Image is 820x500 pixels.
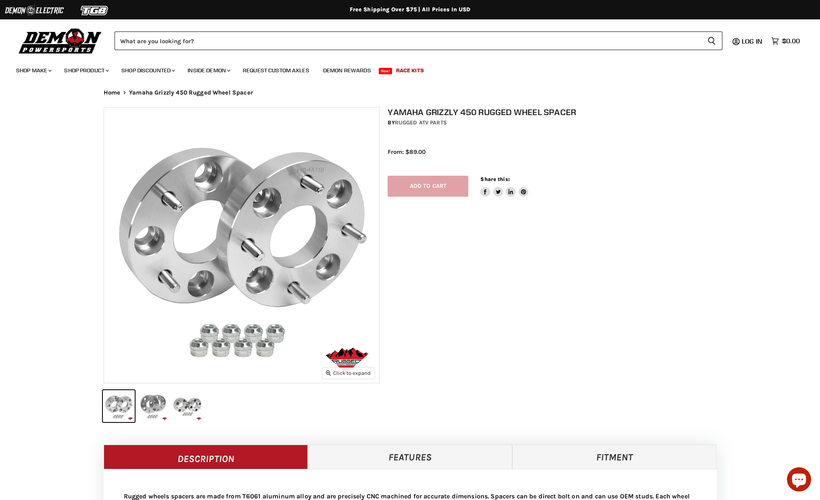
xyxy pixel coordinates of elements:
[379,68,392,74] span: New!
[171,390,203,422] button: Yamaha Grizzly 450 Rugged Wheel Spacer thumbnail
[104,89,121,96] a: Home
[480,176,528,197] aside: Share this:
[104,107,379,383] img: Yamaha Grizzly 450 Rugged Wheel Spacer
[395,119,447,126] a: Rugged ATV Parts
[115,32,701,50] input: Search
[326,370,371,376] span: Click to expand
[129,89,253,96] span: Yamaha Grizzly 450 Rugged Wheel Spacer
[782,37,800,45] span: $0.00
[88,89,733,96] nav: Breadcrumbs
[742,37,762,45] span: Log in
[237,62,315,79] a: Request Custom Axles
[388,148,426,155] span: From: $89.00
[137,390,169,422] button: Yamaha Grizzly 450 Rugged Wheel Spacer thumbnail
[390,62,430,79] a: Race Kits
[738,38,767,45] a: Log in
[785,467,814,494] inbox-online-store-chat: Shopify online store chat
[182,62,235,79] a: Inside Demon
[480,176,509,182] span: Share this:
[103,390,135,422] button: Yamaha Grizzly 450 Rugged Wheel Spacer thumbnail
[317,62,377,79] a: Demon Rewards
[10,59,798,79] ul: Main menu
[701,32,722,50] button: Search
[388,107,725,117] h1: Yamaha Grizzly 450 Rugged Wheel Spacer
[10,62,56,79] a: Shop Make
[388,118,725,127] div: by
[767,35,804,47] a: $0.00
[58,62,114,79] a: Shop Product
[4,3,65,18] img: Demon Electric Logo 2
[88,6,733,13] div: Free Shipping Over $75 | All Prices In USD
[512,445,717,469] a: Fitment
[322,368,375,378] button: Click to expand
[16,26,104,55] img: Demon Powersports
[308,445,512,469] a: Features
[115,62,180,79] a: Shop Discounted
[104,445,308,469] a: Description
[65,3,125,18] img: TGB Logo 2
[115,32,722,50] form: Product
